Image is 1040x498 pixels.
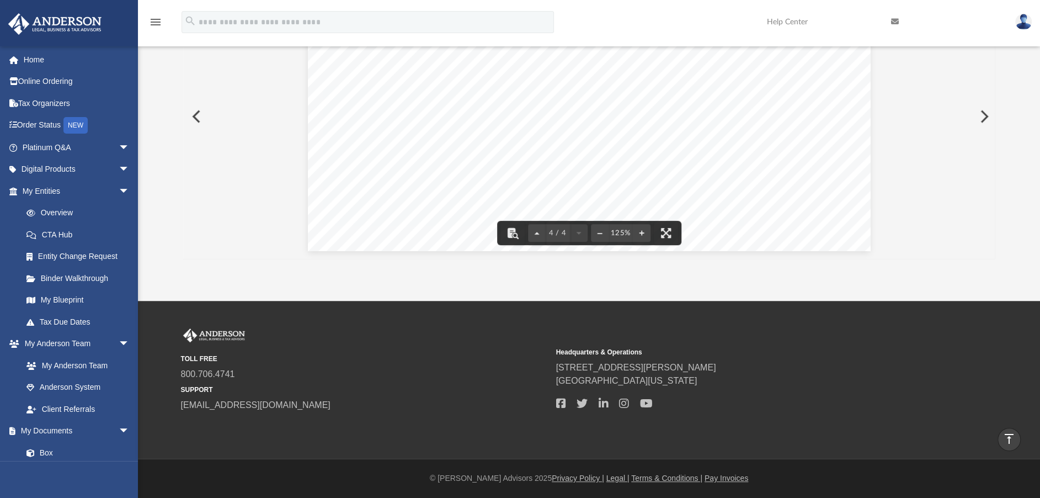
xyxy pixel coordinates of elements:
[643,104,707,113] span: Filed Online By:
[8,333,141,355] a: My Anderson Teamarrow_drop_down
[971,101,995,132] button: Next File
[15,398,141,420] a: Client Referrals
[556,376,697,385] a: [GEOGRAPHIC_DATA][US_STATE]
[15,442,135,464] a: Box
[149,15,162,29] i: menu
[183,101,207,132] button: Previous File
[630,72,718,83] span: Secretary of State
[15,224,146,246] a: CTA Hub
[546,230,570,237] span: 4 / 4
[181,369,235,379] a: 800.706.4741
[998,428,1021,451] a: vertical_align_top
[8,136,146,158] a: Platinum Q&Aarrow_drop_down
[609,230,633,237] div: Current zoom level
[8,71,146,93] a: Online Ordering
[633,221,650,245] button: Zoom in
[556,363,716,372] a: [STREET_ADDRESS][PERSON_NAME]
[500,221,525,245] button: Toggle findbar
[8,92,146,114] a: Tax Organizers
[15,246,146,268] a: Entity Change Request
[119,333,141,356] span: arrow_drop_down
[1002,432,1016,446] i: vertical_align_top
[15,311,146,333] a: Tax Due Dates
[8,114,146,137] a: Order StatusNEW
[184,15,196,27] i: search
[8,420,141,442] a: My Documentsarrow_drop_down
[5,13,105,35] img: Anderson Advisors Platinum Portal
[63,117,88,134] div: NEW
[138,473,1040,484] div: © [PERSON_NAME] Advisors 2025
[119,136,141,159] span: arrow_drop_down
[606,474,630,483] a: Legal |
[15,354,135,377] a: My Anderson Team
[15,377,141,399] a: Anderson System
[556,347,924,357] small: Headquarters & Operations
[392,131,461,140] span: Filed Date: [DATE]
[705,474,748,483] a: Pay Invoices
[654,221,678,245] button: Enter fullscreen
[8,180,146,202] a: My Entitiesarrow_drop_down
[181,354,548,364] small: TOLL FREE
[528,221,546,245] button: Previous page
[15,267,146,289] a: Binder Walkthrough
[15,289,141,311] a: My Blueprint
[646,144,687,153] span: on [DATE]
[181,329,247,343] img: Anderson Advisors Platinum Portal
[591,221,609,245] button: Zoom out
[8,49,146,71] a: Home
[119,158,141,181] span: arrow_drop_down
[631,474,702,483] a: Terms & Conditions |
[181,400,330,410] a: [EMAIL_ADDRESS][DOMAIN_NAME]
[1015,14,1032,30] img: User Pic
[15,202,146,224] a: Overview
[546,221,570,245] button: 4 / 4
[552,474,604,483] a: Privacy Policy |
[119,420,141,443] span: arrow_drop_down
[645,122,733,133] span: [PERSON_NAME]
[8,158,146,181] a: Digital Productsarrow_drop_down
[119,180,141,203] span: arrow_drop_down
[149,21,162,29] a: menu
[802,222,849,232] span: Page 4 of 4
[181,385,548,395] small: SUPPORT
